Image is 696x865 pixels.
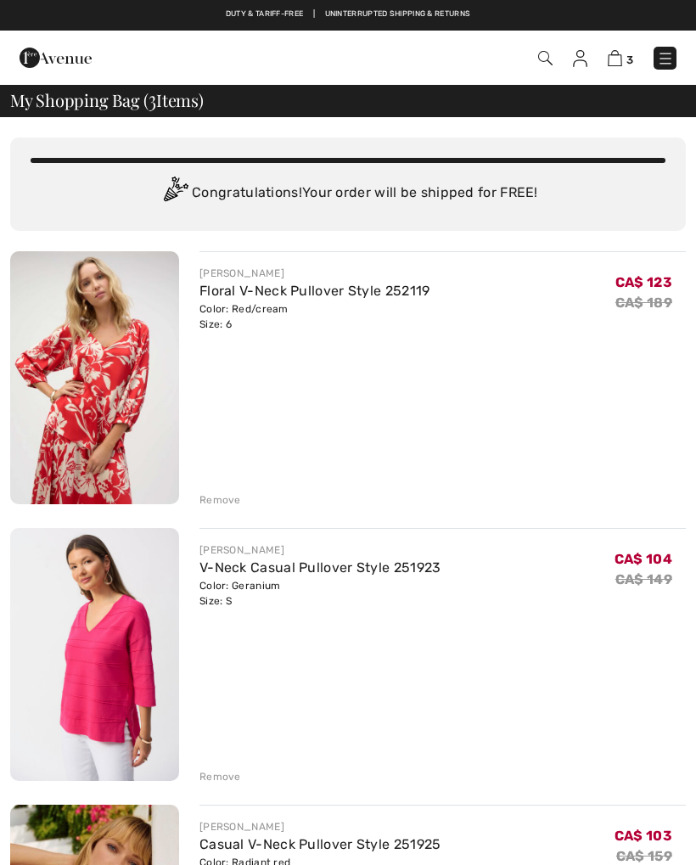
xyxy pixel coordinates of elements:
a: 1ère Avenue [20,48,92,65]
s: CA$ 149 [615,571,672,587]
img: Congratulation2.svg [158,177,192,211]
s: CA$ 159 [616,848,672,864]
a: Casual V-Neck Pullover Style 251925 [199,836,441,852]
div: Color: Geranium Size: S [199,578,441,609]
span: 3 [149,87,156,110]
span: CA$ 104 [615,551,672,567]
span: CA$ 123 [615,274,672,290]
div: Color: Red/cream Size: 6 [199,301,430,332]
s: CA$ 189 [615,295,672,311]
div: [PERSON_NAME] [199,266,430,281]
a: 3 [608,48,633,68]
img: Floral V-Neck Pullover Style 252119 [10,251,179,504]
div: [PERSON_NAME] [199,819,441,834]
div: Remove [199,769,241,784]
span: CA$ 103 [615,828,672,844]
span: My Shopping Bag ( Items) [10,92,204,109]
div: [PERSON_NAME] [199,542,441,558]
img: 1ère Avenue [20,41,92,75]
div: Congratulations! Your order will be shipped for FREE! [31,177,665,211]
span: 3 [626,53,633,66]
a: V-Neck Casual Pullover Style 251923 [199,559,441,576]
img: Shopping Bag [608,50,622,66]
img: V-Neck Casual Pullover Style 251923 [10,528,179,781]
div: Remove [199,492,241,508]
a: Floral V-Neck Pullover Style 252119 [199,283,430,299]
img: Menu [657,50,674,67]
img: Search [538,51,553,65]
img: My Info [573,50,587,67]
